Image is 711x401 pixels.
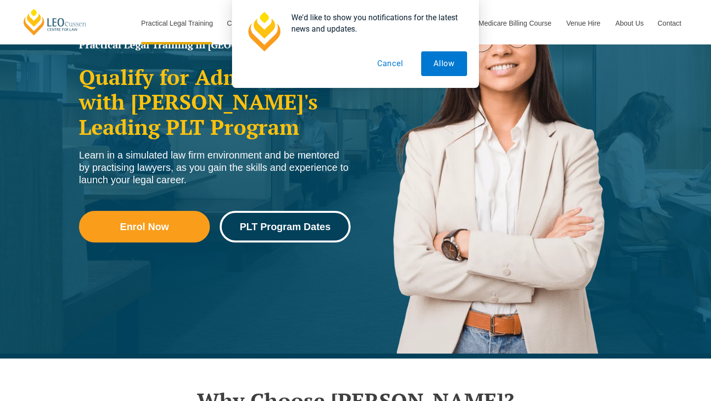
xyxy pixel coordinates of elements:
[421,51,467,76] button: Allow
[79,149,351,186] div: Learn in a simulated law firm environment and be mentored by practising lawyers, as you gain the ...
[244,12,283,51] img: notification icon
[220,211,351,242] a: PLT Program Dates
[79,65,351,139] h2: Qualify for Admission with [PERSON_NAME]'s Leading PLT Program
[79,211,210,242] a: Enrol Now
[239,222,330,232] span: PLT Program Dates
[283,12,467,35] div: We'd like to show you notifications for the latest news and updates.
[120,222,169,232] span: Enrol Now
[365,51,416,76] button: Cancel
